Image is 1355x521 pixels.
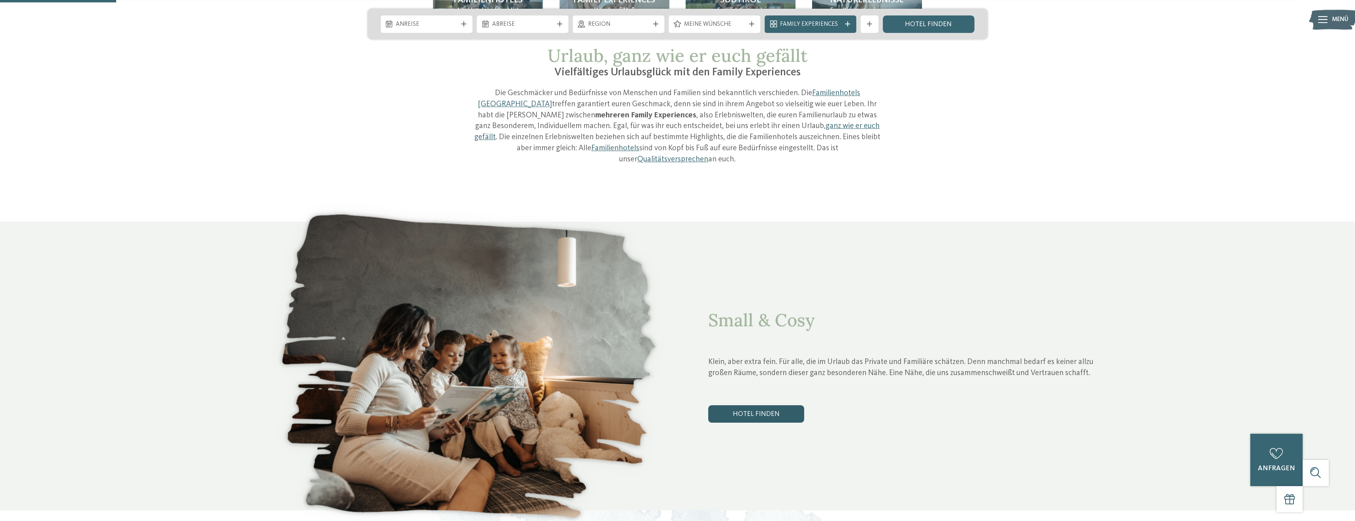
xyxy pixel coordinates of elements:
[708,309,815,331] span: Small & Cosy
[883,15,974,33] a: Hotel finden
[780,20,841,29] span: Family Experiences
[637,155,708,163] a: Qualitätsversprechen
[591,144,639,152] a: Familienhotels
[396,20,457,29] span: Anreise
[595,111,696,119] strong: mehreren Family Experiences
[548,44,807,67] span: Urlaub, ganz wie er euch gefällt
[1258,465,1295,472] span: anfragen
[830,6,904,15] span: Eure Kindheitserinnerungen
[588,20,649,29] span: Region
[478,89,860,108] a: Familienhotels [GEOGRAPHIC_DATA]
[1250,434,1303,486] a: anfragen
[456,6,520,15] span: Alle Hotels im Überblick
[594,6,635,15] span: Urlaub auf Maß
[708,405,804,423] a: Hotel finden
[717,6,764,15] span: Euer Erlebnisreich
[554,67,801,78] span: Vielfältiges Urlaubsglück mit den Family Experiences
[684,20,745,29] span: Meine Wünsche
[470,88,885,165] p: Die Geschmäcker und Bedürfnisse von Menschen und Familien sind bekanntlich verschieden. Die treff...
[492,20,553,29] span: Abreise
[708,357,1097,379] p: Klein, aber extra fein. Für alle, die im Urlaub das Private und Familiäre schätzen. Denn manchmal...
